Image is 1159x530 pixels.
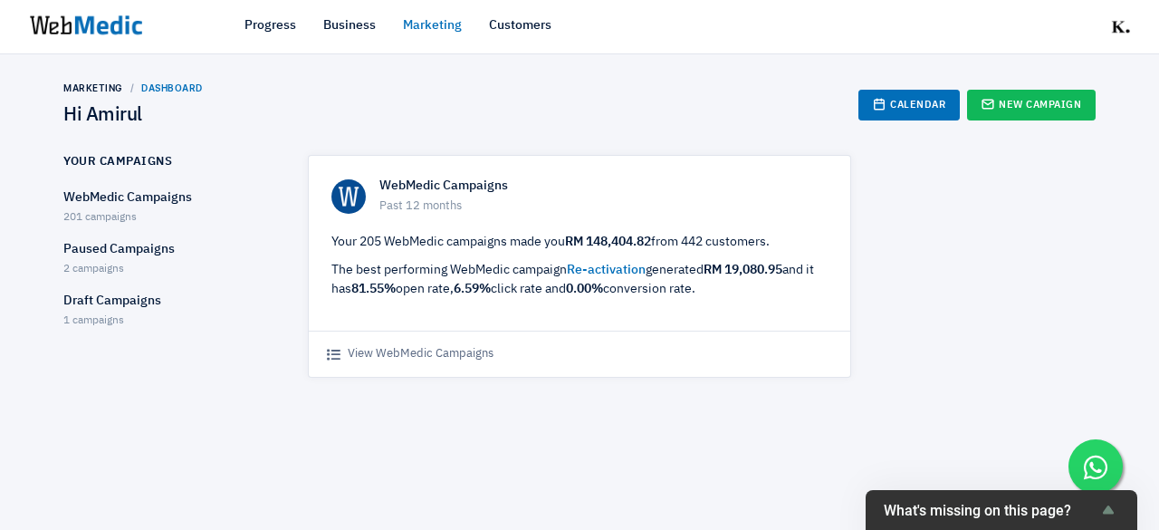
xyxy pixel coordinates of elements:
a: Calendar [858,90,960,120]
strong: 0.00% [566,283,603,295]
span: 1 campaigns [63,315,124,326]
h6: WebMedic Campaigns [379,178,828,195]
p: Paused Campaigns [63,240,276,259]
a: Marketing [403,16,462,35]
strong: RM 148,404.82 [565,236,651,248]
li: Dashboard [123,82,203,95]
p: Draft Campaigns [63,292,276,311]
p: Your 205 WebMedic campaigns made you from 442 customers. [331,233,828,252]
a: Re-activation [567,264,646,276]
nav: breadcrumb [63,82,203,95]
span: 201 campaigns [63,212,137,223]
a: Progress [244,16,296,35]
h4: Hi Amirul [63,104,203,128]
strong: RM 19,080.95 [704,264,782,276]
a: Customers [489,16,551,35]
p: The best performing WebMedic campaign generated and it has open rate, click rate and conversion r... [331,261,828,299]
span: Past 12 months [379,198,828,216]
h6: Your Campaigns [63,155,172,169]
a: New Campaign [967,90,1096,120]
span: What's missing on this page? [884,502,1097,519]
button: Show survey - What's missing on this page? [884,499,1119,521]
a: View WebMedic Campaigns [327,345,493,363]
p: WebMedic Campaigns [63,188,276,207]
span: 2 campaigns [63,264,124,275]
a: Business [323,16,376,35]
strong: 6.59% [454,283,491,295]
strong: 81.55% [351,283,396,295]
li: Marketing [63,82,123,95]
